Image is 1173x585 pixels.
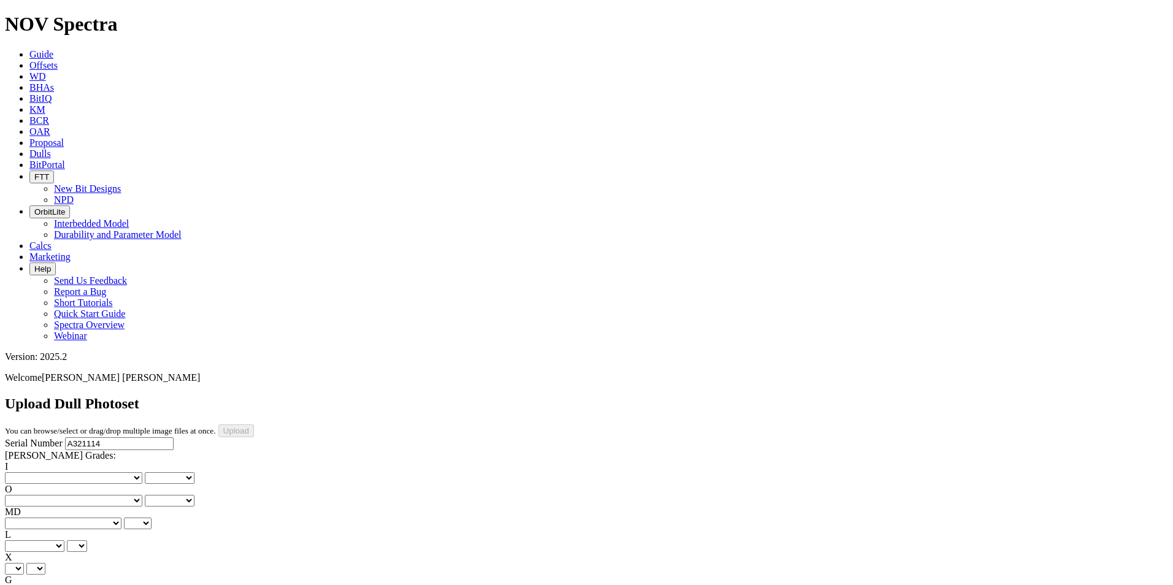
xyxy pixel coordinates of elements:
a: Interbedded Model [54,218,129,229]
label: Serial Number [5,438,63,448]
a: BHAs [29,82,54,93]
div: Version: 2025.2 [5,351,1168,362]
small: You can browse/select or drag/drop multiple image files at once. [5,426,216,435]
a: Guide [29,49,53,59]
a: Quick Start Guide [54,308,125,319]
a: New Bit Designs [54,183,121,194]
a: Proposal [29,137,64,148]
label: X [5,552,12,562]
label: L [5,529,11,540]
button: OrbitLite [29,205,70,218]
a: Send Us Feedback [54,275,127,286]
input: Upload [218,424,254,437]
a: Calcs [29,240,52,251]
span: FTT [34,172,49,182]
span: OrbitLite [34,207,65,216]
h1: NOV Spectra [5,13,1168,36]
label: MD [5,507,21,517]
div: [PERSON_NAME] Grades: [5,450,1168,461]
a: Webinar [54,331,87,341]
h2: Upload Dull Photoset [5,396,1168,412]
a: Marketing [29,251,71,262]
a: Offsets [29,60,58,71]
label: O [5,484,12,494]
a: Report a Bug [54,286,106,297]
a: Dulls [29,148,51,159]
a: Durability and Parameter Model [54,229,182,240]
span: Help [34,264,51,273]
a: BCR [29,115,49,126]
button: FTT [29,170,54,183]
button: Help [29,262,56,275]
a: Spectra Overview [54,319,125,330]
label: I [5,461,8,472]
a: WD [29,71,46,82]
p: Welcome [5,372,1168,383]
a: BitIQ [29,93,52,104]
span: [PERSON_NAME] [PERSON_NAME] [42,372,200,383]
a: BitPortal [29,159,65,170]
label: G [5,575,12,585]
a: OAR [29,126,50,137]
a: NPD [54,194,74,205]
a: KM [29,104,45,115]
a: Short Tutorials [54,297,113,308]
